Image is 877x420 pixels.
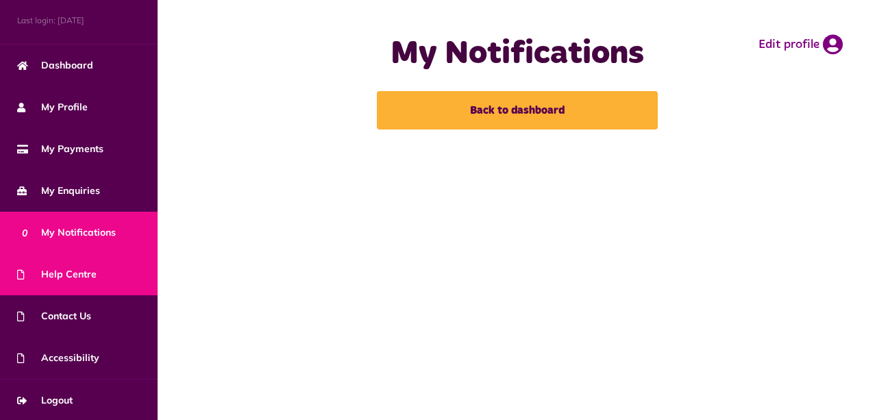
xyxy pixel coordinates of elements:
[17,14,140,27] span: Last login: [DATE]
[351,34,684,74] h1: My Notifications
[17,100,88,114] span: My Profile
[17,267,97,282] span: Help Centre
[17,142,103,156] span: My Payments
[17,393,73,408] span: Logout
[377,91,658,129] a: Back to dashboard
[758,34,843,55] a: Edit profile
[17,225,116,240] span: My Notifications
[17,58,93,73] span: Dashboard
[17,225,32,240] span: 0
[17,351,99,365] span: Accessibility
[17,309,91,323] span: Contact Us
[17,184,100,198] span: My Enquiries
